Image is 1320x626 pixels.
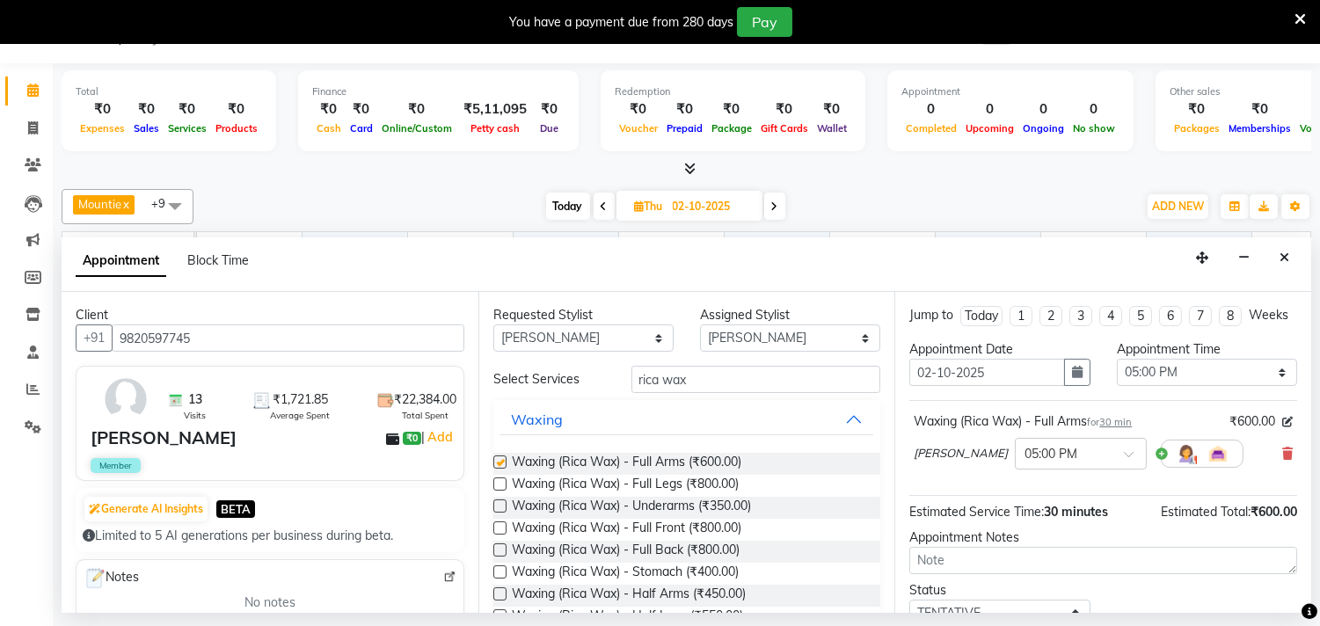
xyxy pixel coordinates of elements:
[512,497,751,519] span: Waxing (Rica Wax) - Underarms (₹350.00)
[76,245,166,277] span: Appointment
[408,236,463,261] a: 1:00 PM
[425,426,456,448] a: Add
[1010,306,1032,326] li: 1
[83,527,457,545] div: Limited to 5 AI generations per business during beta.
[76,306,464,324] div: Client
[1176,443,1197,464] img: Hairdresser.png
[901,122,961,135] span: Completed
[1099,416,1132,428] span: 30 min
[936,236,991,261] a: 6:00 PM
[270,409,330,422] span: Average Spent
[1159,306,1182,326] li: 6
[909,306,953,324] div: Jump to
[377,122,456,135] span: Online/Custom
[76,99,129,120] div: ₹0
[197,236,260,261] a: 11:00 AM
[756,99,813,120] div: ₹0
[830,236,886,261] a: 5:00 PM
[756,122,813,135] span: Gift Cards
[619,236,675,261] a: 3:00 PM
[1018,122,1068,135] span: Ongoing
[164,99,211,120] div: ₹0
[184,409,206,422] span: Visits
[1272,244,1297,272] button: Close
[346,99,377,120] div: ₹0
[1170,99,1224,120] div: ₹0
[700,306,880,324] div: Assigned Stylist
[129,99,164,120] div: ₹0
[615,122,662,135] span: Voucher
[667,193,755,220] input: 2025-10-02
[402,409,449,422] span: Total Spent
[493,306,674,324] div: Requested Stylist
[1251,504,1297,520] span: ₹600.00
[1229,412,1275,431] span: ₹600.00
[909,528,1297,547] div: Appointment Notes
[909,504,1044,520] span: Estimated Service Time:
[1161,504,1251,520] span: Estimated Total:
[211,99,262,120] div: ₹0
[84,567,139,590] span: Notes
[509,13,733,32] div: You have a payment due from 280 days
[303,236,365,261] a: 12:00 PM
[1147,236,1202,261] a: 8:00 PM
[536,122,563,135] span: Due
[1117,340,1297,359] div: Appointment Time
[1018,99,1068,120] div: 0
[1068,99,1119,120] div: 0
[129,122,164,135] span: Sales
[244,593,295,612] span: No notes
[1148,194,1208,219] button: ADD NEW
[112,324,464,352] input: Search by Name/Mobile/Email/Code
[909,340,1090,359] div: Appointment Date
[901,84,1119,99] div: Appointment
[512,563,739,585] span: Waxing (Rica Wax) - Stomach (₹400.00)
[1129,306,1152,326] li: 5
[725,236,780,261] a: 4:00 PM
[1282,417,1293,427] i: Edit price
[273,390,328,409] span: ₹1,721.85
[1044,504,1108,520] span: 30 minutes
[707,99,756,120] div: ₹0
[546,193,590,220] span: Today
[1249,306,1288,324] div: Weeks
[312,122,346,135] span: Cash
[514,236,569,261] a: 2:00 PM
[480,370,618,389] div: Select Services
[1170,122,1224,135] span: Packages
[901,99,961,120] div: 0
[216,500,255,517] span: BETA
[914,412,1132,431] div: Waxing (Rica Wax) - Full Arms
[394,390,456,409] span: ₹22,384.00
[813,122,851,135] span: Wallet
[1068,122,1119,135] span: No show
[909,359,1064,386] input: yyyy-mm-dd
[512,453,741,475] span: Waxing (Rica Wax) - Full Arms (₹600.00)
[1189,306,1212,326] li: 7
[737,7,792,37] button: Pay
[511,409,563,430] div: Waxing
[512,519,741,541] span: Waxing (Rica Wax) - Full Front (₹800.00)
[421,426,456,448] span: |
[500,404,874,435] button: Waxing
[1087,416,1132,428] small: for
[662,99,707,120] div: ₹0
[631,200,667,213] span: Thu
[1252,236,1308,261] a: 9:00 PM
[403,432,421,446] span: ₹0
[1224,99,1295,120] div: ₹0
[965,307,998,325] div: Today
[312,99,346,120] div: ₹0
[1041,236,1097,261] a: 7:00 PM
[187,252,249,268] span: Block Time
[78,197,121,211] span: Mountie
[164,122,211,135] span: Services
[1039,306,1062,326] li: 2
[91,425,237,451] div: [PERSON_NAME]
[961,122,1018,135] span: Upcoming
[662,122,707,135] span: Prepaid
[1224,122,1295,135] span: Memberships
[121,197,129,211] a: x
[615,84,851,99] div: Redemption
[456,99,534,120] div: ₹5,11,095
